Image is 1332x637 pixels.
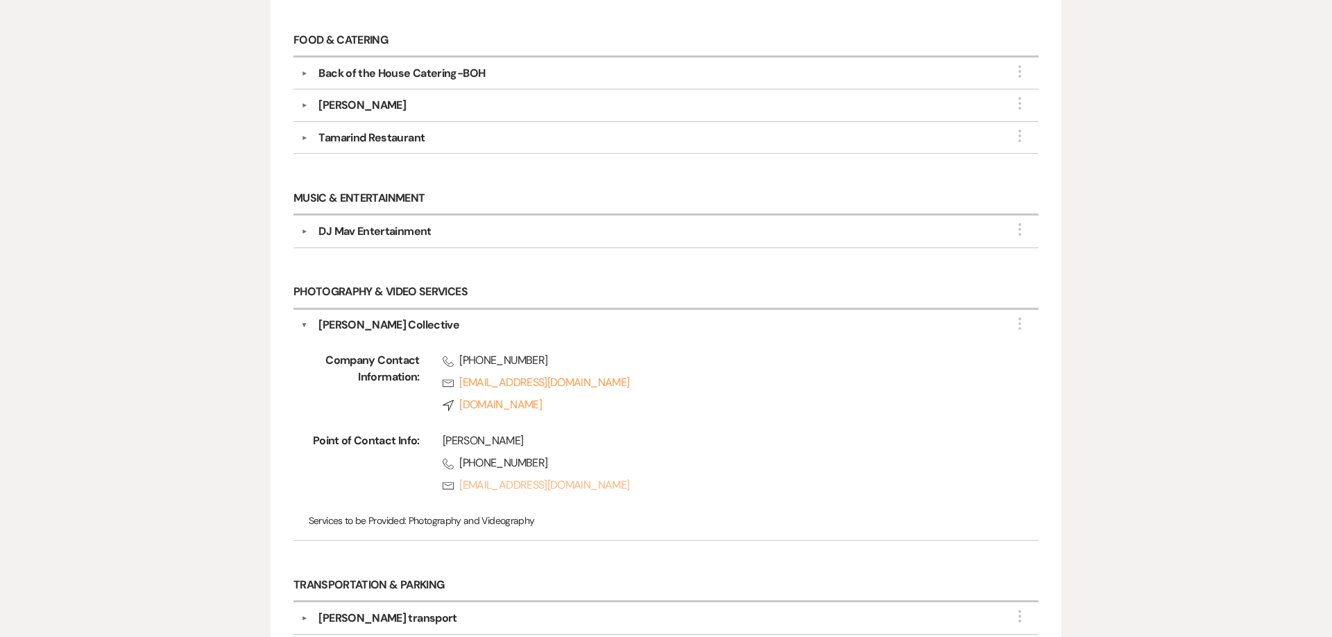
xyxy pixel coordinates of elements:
div: Back of the House Catering-BOH [318,65,485,82]
a: [EMAIL_ADDRESS][DOMAIN_NAME] [443,477,995,494]
a: [DOMAIN_NAME] [443,396,995,413]
span: Services to be Provided: [309,514,407,527]
button: ▼ [296,70,312,77]
h6: Transportation & Parking [293,570,1039,602]
span: Company Contact Information: [309,352,420,419]
button: ▼ [296,615,312,622]
div: [PERSON_NAME] [443,433,995,449]
h6: Photography & Video Services [293,277,1039,310]
p: Photography and Videography [309,513,1024,528]
div: [PERSON_NAME] transport [318,610,456,627]
span: Point of Contact Info: [309,433,420,499]
h6: Music & Entertainment [293,183,1039,216]
a: [EMAIL_ADDRESS][DOMAIN_NAME] [443,374,995,391]
button: ▼ [301,317,308,333]
div: DJ Mav Entertainment [318,223,431,240]
button: ▼ [296,102,312,109]
button: ▼ [296,134,312,141]
div: Tamarind Restaurant [318,130,425,146]
span: [PHONE_NUMBER] [443,455,995,471]
h6: Food & Catering [293,25,1039,58]
button: ▼ [296,228,312,235]
div: [PERSON_NAME] Collective [318,317,459,333]
span: [PHONE_NUMBER] [443,352,995,369]
div: [PERSON_NAME] [318,97,406,114]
